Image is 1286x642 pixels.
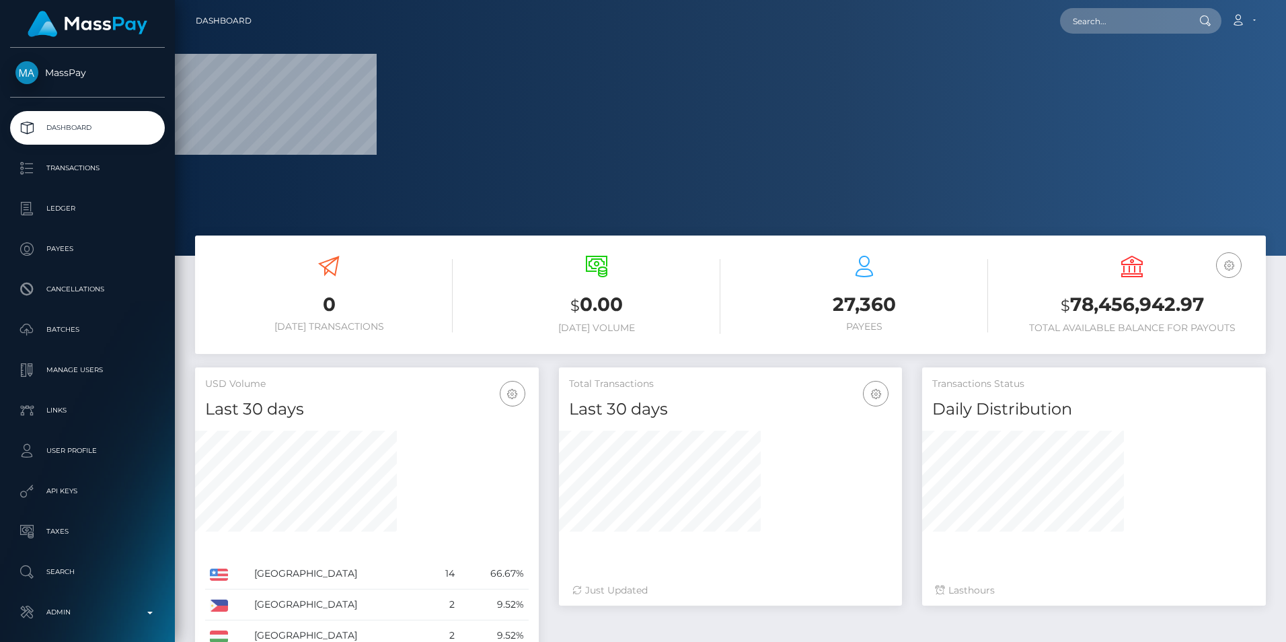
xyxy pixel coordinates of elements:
[473,322,720,334] h6: [DATE] Volume
[473,291,720,319] h3: 0.00
[10,353,165,387] a: Manage Users
[741,321,988,332] h6: Payees
[10,596,165,629] a: Admin
[10,273,165,306] a: Cancellations
[429,559,459,590] td: 14
[10,434,165,468] a: User Profile
[569,398,893,421] h4: Last 30 days
[10,67,165,79] span: MassPay
[15,118,159,138] p: Dashboard
[205,378,529,391] h5: USD Volume
[196,7,252,35] a: Dashboard
[10,555,165,589] a: Search
[10,474,165,508] a: API Keys
[936,583,1252,598] div: Last hours
[15,481,159,501] p: API Keys
[15,400,159,421] p: Links
[15,522,159,542] p: Taxes
[250,590,430,620] td: [GEOGRAPHIC_DATA]
[429,590,459,620] td: 2
[1008,291,1256,319] h3: 78,456,942.97
[1060,8,1186,34] input: Search...
[10,515,165,548] a: Taxes
[205,291,453,318] h3: 0
[210,600,228,612] img: PH.png
[28,11,147,37] img: MassPay Logo
[459,590,529,620] td: 9.52%
[1061,296,1070,315] small: $
[932,378,1256,391] h5: Transactions Status
[572,583,889,598] div: Just Updated
[10,151,165,185] a: Transactions
[15,320,159,340] p: Batches
[459,559,529,590] td: 66.67%
[250,559,430,590] td: [GEOGRAPHIC_DATA]
[10,111,165,145] a: Dashboard
[15,239,159,259] p: Payees
[205,398,529,421] h4: Last 30 days
[15,441,159,461] p: User Profile
[15,360,159,380] p: Manage Users
[15,562,159,582] p: Search
[15,602,159,622] p: Admin
[569,378,893,391] h5: Total Transactions
[15,279,159,299] p: Cancellations
[10,313,165,347] a: Batches
[10,192,165,225] a: Ledger
[741,291,988,318] h3: 27,360
[10,232,165,266] a: Payees
[15,61,38,84] img: MassPay
[570,296,580,315] small: $
[10,394,165,427] a: Links
[15,199,159,219] p: Ledger
[205,321,453,332] h6: [DATE] Transactions
[1008,322,1256,334] h6: Total Available Balance for Payouts
[932,398,1256,421] h4: Daily Distribution
[15,158,159,178] p: Transactions
[210,569,228,581] img: US.png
